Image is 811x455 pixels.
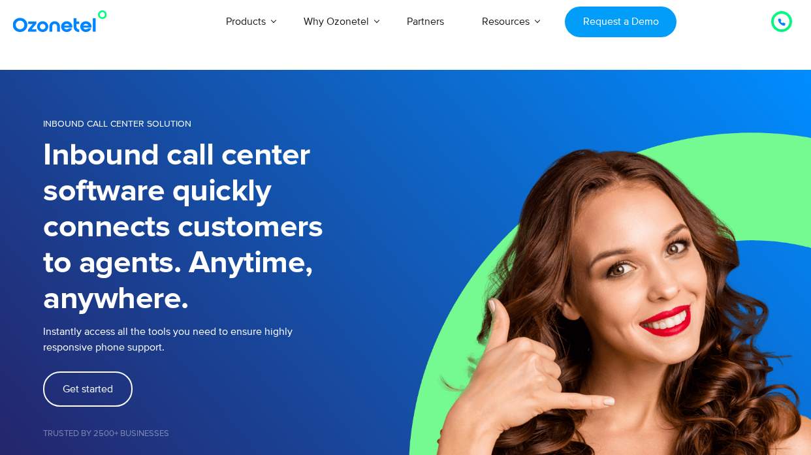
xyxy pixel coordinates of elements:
[43,430,405,438] h5: Trusted by 2500+ Businesses
[43,118,191,129] span: INBOUND CALL CENTER SOLUTION
[565,7,676,37] a: Request a Demo
[43,138,405,317] h1: Inbound call center software quickly connects customers to agents. Anytime, anywhere.
[63,384,113,394] span: Get started
[43,371,133,407] a: Get started
[43,324,405,355] p: Instantly access all the tools you need to ensure highly responsive phone support.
